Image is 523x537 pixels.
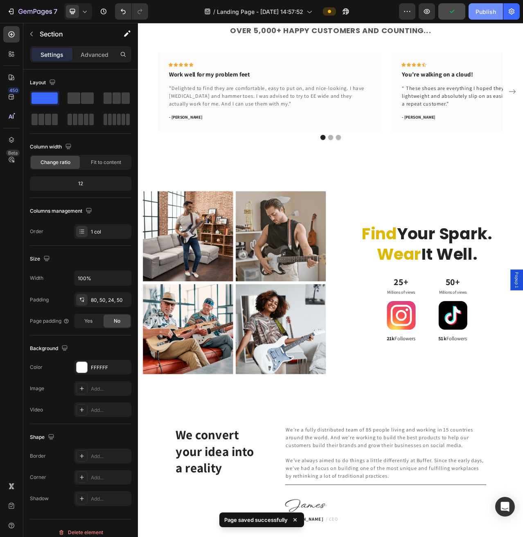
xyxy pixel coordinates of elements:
[376,340,427,347] p: Millions of views
[91,385,129,393] div: Add...
[124,333,239,448] img: gempages_432750572815254551-516ac549-3fb5-43cf-a7a0-2dac314c2117.png
[3,3,61,20] button: 7
[115,3,148,20] div: Undo/Redo
[213,7,215,16] span: /
[376,323,427,338] p: 50+
[232,143,239,149] button: Dot
[471,81,484,94] button: Carousel Next Arrow
[317,355,354,391] img: gempages_432750572815254551-e029eb94-a983-4de1-9bfa-5068c187a9f0.svg
[91,474,129,481] div: Add...
[30,343,70,354] div: Background
[40,116,297,124] p: - [PERSON_NAME]
[81,50,108,59] p: Advanced
[30,206,94,217] div: Columns management
[40,29,107,39] p: Section
[330,254,451,283] strong: Your Spark.
[30,142,73,153] div: Column width
[32,178,130,189] div: 12
[54,7,57,16] p: 7
[138,23,523,537] iframe: Design area
[30,432,56,443] div: Shape
[30,364,43,371] div: Color
[30,385,44,392] div: Image
[30,77,57,88] div: Layout
[84,317,92,325] span: Yes
[91,297,129,304] div: 80, 50, 24, 50
[91,364,129,371] div: FFFFFF
[30,228,43,235] div: Order
[30,474,46,481] div: Corner
[30,274,43,282] div: Width
[91,495,129,503] div: Add...
[310,340,361,347] p: Millions of views
[91,453,129,460] div: Add...
[6,333,121,448] img: gempages_432750572815254551-630beb81-5ecd-4c93-9097-f91eb3769d11.png
[310,323,361,338] p: 25+
[91,407,129,414] div: Add...
[30,317,70,325] div: Page padding
[124,215,239,330] img: gempages_432750572815254551-1b7dbf11-a6c8-4fa6-98ed-d60a79eb3832.png
[30,406,43,413] div: Video
[30,452,46,460] div: Border
[30,296,49,303] div: Padding
[304,281,361,310] strong: Wear
[91,159,121,166] span: Fit to content
[41,50,63,59] p: Settings
[286,254,330,283] strong: Find
[6,150,20,156] div: Beta
[30,495,49,502] div: Shadow
[6,215,121,330] img: gempages_432750572815254551-4188c634-5238-4746-93e7-569b394cd36d.png
[41,159,70,166] span: Change ratio
[361,281,433,310] strong: It Well.​
[74,271,131,285] input: Auto
[40,60,297,70] p: Work well for my problem feet
[8,87,20,94] div: 450
[242,143,249,149] button: Dot
[383,355,420,391] img: gempages_432750572815254551-e27f2962-e731-433f-840e-3ffa95b215f9.svg
[40,79,297,108] p: "Delighted to find they are comfortable, easy to put on, and nice-looking. I have [MEDICAL_DATA] ...
[252,143,259,149] button: Dot
[310,399,361,407] p: Followers
[495,497,515,517] div: Open Intercom Messenger
[30,254,52,265] div: Size
[7,3,484,17] p: Over 5,000+ happy customers and counting...
[114,317,120,325] span: No
[383,398,393,407] strong: 51k
[376,399,427,407] p: Followers
[476,7,496,16] div: Publish
[469,3,503,20] button: Publish
[317,398,327,407] strong: 21k
[224,516,288,524] p: Page saved successfully
[479,318,487,338] span: Popup 1
[91,228,129,236] div: 1 col
[48,514,174,535] p: We convert
[217,7,303,16] span: Landing Page - [DATE] 14:57:52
